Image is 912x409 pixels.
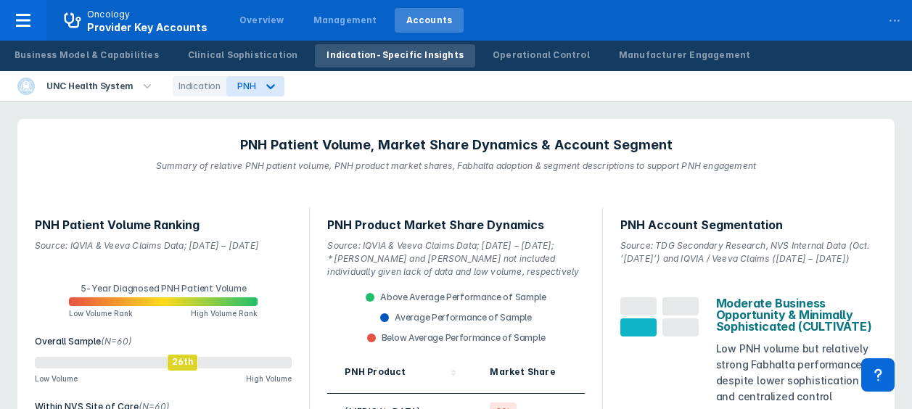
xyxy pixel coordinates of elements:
[861,358,895,392] div: Contact Support
[490,365,555,381] div: Market Share
[326,49,464,62] div: Indication-Specific Insights
[239,14,284,27] div: Overview
[716,297,877,332] div: Moderate Business Opportunity & Minimally Sophisticated (CULTIVATE)
[327,252,584,278] p: *[PERSON_NAME] and [PERSON_NAME] not included individually given lack of data and low volume, res...
[228,8,296,33] a: Overview
[246,374,292,383] div: High Volume
[366,292,546,303] div: Above Average Performance of Sample
[395,8,464,33] a: Accounts
[167,354,198,371] div: 26th
[716,341,877,405] div: Low PNH volume but relatively strong Fabhalta performance, despite lower sophistication and centr...
[101,336,132,347] span: (N=60)
[35,336,101,347] span: Overall Sample
[380,312,531,323] div: Average Performance of Sample
[17,78,35,95] img: unc
[87,8,131,21] p: Oncology
[327,357,472,394] div: Sort
[41,76,139,96] div: UNC Health System
[620,216,877,234] h3: PNH Account Segmentation
[367,332,546,344] div: Below Average Performance of Sample
[327,234,584,252] p: Source: IQVIA & Veeva Claims Data; [DATE] – [DATE];
[880,2,909,33] div: ...
[345,365,406,381] div: PNH Product
[81,284,247,293] div: 5-Year Diagnosed PNH Patient Volume
[176,44,310,67] a: Clinical Sophistication
[191,309,258,318] div: High Volume Rank
[3,44,171,67] a: Business Model & Capabilities
[493,49,590,62] div: Operational Control
[69,309,133,318] div: Low Volume Rank
[313,14,377,27] div: Management
[472,357,617,394] div: Sort
[15,49,159,62] div: Business Model & Capabilities
[302,8,389,33] a: Management
[237,80,255,91] div: PNH
[156,154,757,173] p: Summary of relative PNH patient volume, PNH product market shares, Fabhalta adoption & segment de...
[315,44,475,67] a: Indication-Specific Insights
[619,49,751,62] div: Manufacturer Engagement
[406,14,453,27] div: Accounts
[35,216,292,234] h4: PNH Patient Volume Ranking
[607,44,763,67] a: Manufacturer Engagement
[188,49,298,62] div: Clinical Sophistication
[620,234,877,265] p: Source: TDG Secondary Research, NVS Internal Data (Oct. ’[DATE]’) and IQVIA / Veeva Claims ([DATE...
[35,234,292,252] p: Source: IQVIA & Veeva Claims Data; [DATE] – [DATE]
[173,76,226,96] div: Indication
[327,216,584,234] h4: PNH Product Market Share Dynamics
[240,136,673,154] h3: PNH Patient Volume, Market Share Dynamics & Account Segment
[481,44,601,67] a: Operational Control
[35,374,78,383] div: Low Volume
[87,21,208,33] span: Provider Key Accounts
